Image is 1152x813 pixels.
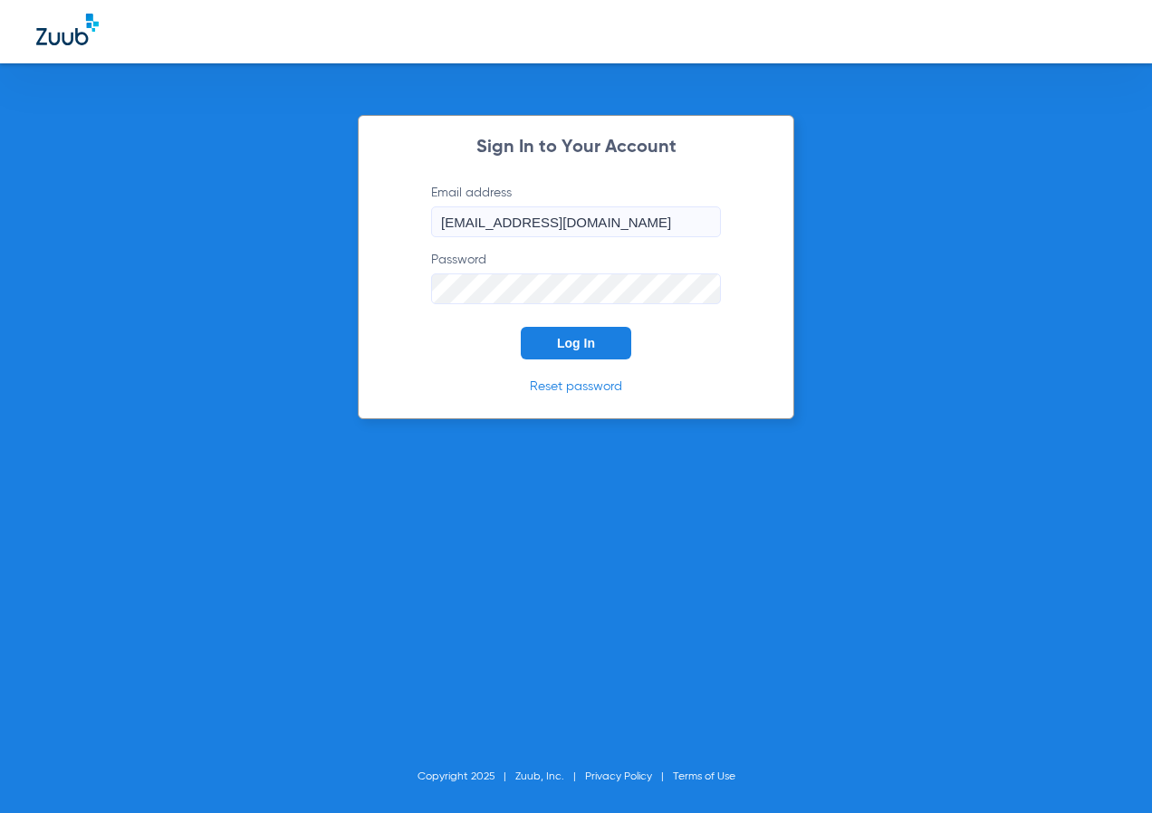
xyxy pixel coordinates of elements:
label: Email address [431,184,721,237]
a: Reset password [530,380,622,393]
a: Privacy Policy [585,771,652,782]
a: Terms of Use [673,771,735,782]
img: Zuub Logo [36,14,99,45]
iframe: Chat Widget [1061,726,1152,813]
li: Copyright 2025 [418,768,515,786]
button: Log In [521,327,631,359]
h2: Sign In to Your Account [404,139,748,157]
li: Zuub, Inc. [515,768,585,786]
span: Log In [557,336,595,350]
input: Password [431,273,721,304]
label: Password [431,251,721,304]
input: Email address [431,206,721,237]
